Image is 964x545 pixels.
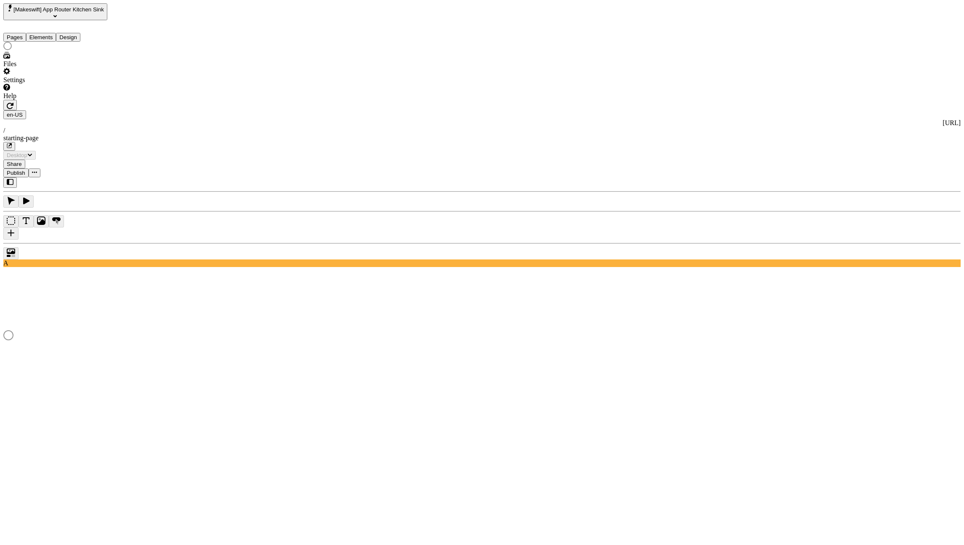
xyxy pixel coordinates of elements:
span: en-US [7,112,23,118]
button: Button [49,215,64,227]
button: Desktop [3,151,36,160]
div: / [3,127,961,134]
button: Share [3,160,25,168]
div: Help [3,92,120,100]
div: starting-page [3,134,961,142]
span: Publish [7,170,25,176]
button: Text [19,215,34,227]
div: [URL] [3,119,961,127]
button: Open locale picker [3,110,26,119]
button: Publish [3,168,29,177]
button: Image [34,215,49,227]
button: Box [3,215,19,227]
div: Files [3,60,120,68]
div: A [3,259,961,267]
p: Cookie Test Route [3,7,123,14]
button: Pages [3,33,26,42]
span: [Makeswift] App Router Kitchen Sink [13,6,104,13]
span: Desktop [7,152,27,158]
span: Share [7,161,22,167]
button: Design [56,33,80,42]
div: Settings [3,76,120,84]
button: Elements [26,33,56,42]
button: Select site [3,3,107,20]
